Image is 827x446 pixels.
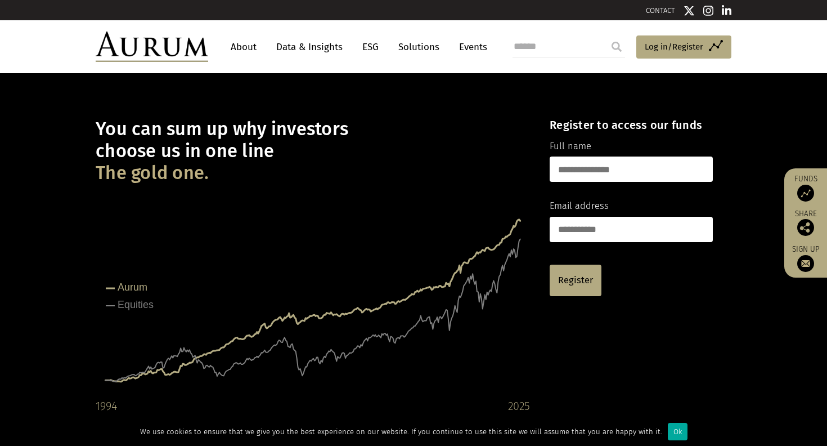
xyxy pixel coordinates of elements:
[550,118,713,132] h4: Register to access our funds
[508,397,530,415] div: 2025
[645,40,703,53] span: Log in/Register
[797,219,814,236] img: Share this post
[393,37,445,57] a: Solutions
[550,265,601,296] a: Register
[790,244,821,272] a: Sign up
[722,5,732,16] img: Linkedin icon
[550,139,591,154] label: Full name
[605,35,628,58] input: Submit
[271,37,348,57] a: Data & Insights
[668,423,687,440] div: Ok
[225,37,262,57] a: About
[797,185,814,202] img: Access Funds
[646,6,675,15] a: CONTACT
[96,162,209,184] span: The gold one.
[96,118,530,184] h1: You can sum up why investors choose us in one line
[703,5,713,16] img: Instagram icon
[797,255,814,272] img: Sign up to our newsletter
[790,210,821,236] div: Share
[96,32,208,62] img: Aurum
[96,397,117,415] div: 1994
[550,199,609,213] label: Email address
[790,174,821,202] a: Funds
[118,282,147,293] tspan: Aurum
[118,299,154,310] tspan: Equities
[453,37,487,57] a: Events
[684,5,695,16] img: Twitter icon
[357,37,384,57] a: ESG
[636,35,731,59] a: Log in/Register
